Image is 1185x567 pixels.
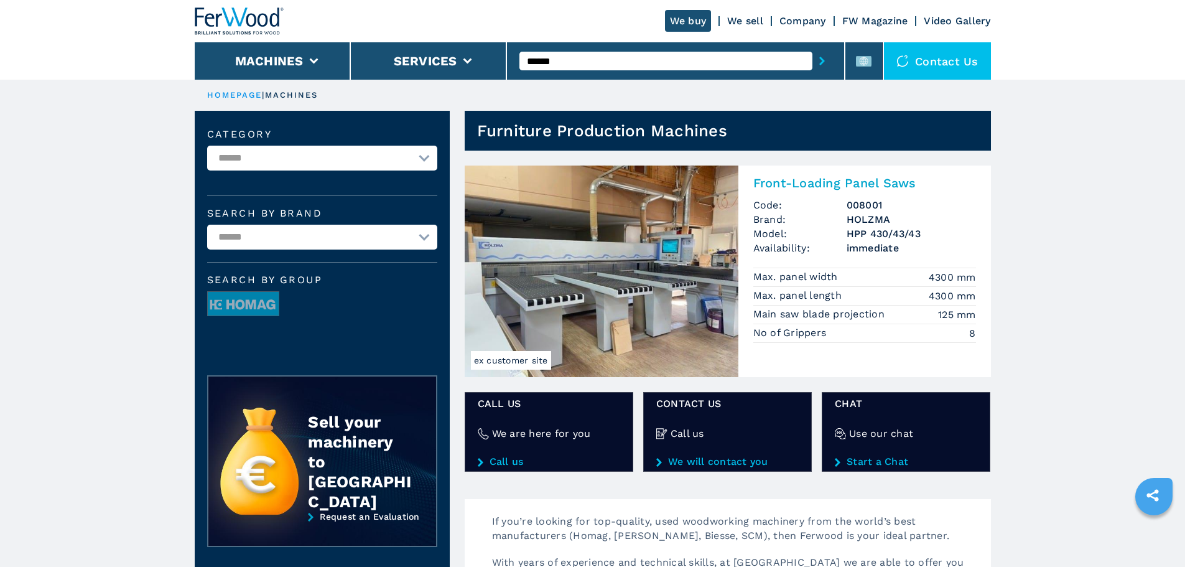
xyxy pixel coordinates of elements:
[753,270,841,284] p: Max. panel width
[207,209,437,218] label: Search by brand
[896,55,909,67] img: Contact us
[753,212,847,227] span: Brand:
[753,307,888,321] p: Main saw blade projection
[208,292,279,317] img: image
[847,227,976,241] h3: HPP 430/43/43
[478,428,489,439] img: We are here for you
[477,121,727,141] h1: Furniture Production Machines
[492,426,591,441] h4: We are here for you
[262,90,264,100] span: |
[847,212,976,227] h3: HOLZMA
[656,428,667,439] img: Call us
[969,326,975,340] em: 8
[465,166,991,377] a: Front-Loading Panel Saws HOLZMA HPP 430/43/43ex customer siteFront-Loading Panel SawsCode:008001B...
[847,198,976,212] h3: 008001
[394,54,457,68] button: Services
[1137,480,1168,511] a: sharethis
[471,351,551,370] span: ex customer site
[207,129,437,139] label: Category
[478,396,620,411] span: Call us
[753,176,976,190] h2: Front-Loading Panel Saws
[656,456,799,467] a: We will contact you
[812,47,832,75] button: submit-button
[480,514,991,555] p: If you’re looking for top-quality, used woodworking machinery from the world’s best manufacturers...
[884,42,991,80] div: Contact us
[195,7,284,35] img: Ferwood
[727,15,763,27] a: We sell
[753,241,847,255] span: Availability:
[779,15,826,27] a: Company
[308,412,411,512] div: Sell your machinery to [GEOGRAPHIC_DATA]
[235,54,304,68] button: Machines
[265,90,318,101] p: machines
[753,227,847,241] span: Model:
[835,428,846,439] img: Use our chat
[929,289,976,303] em: 4300 mm
[835,456,977,467] a: Start a Chat
[465,166,738,377] img: Front-Loading Panel Saws HOLZMA HPP 430/43/43
[847,241,976,255] span: immediate
[849,426,913,441] h4: Use our chat
[665,10,712,32] a: We buy
[753,198,847,212] span: Code:
[938,307,976,322] em: 125 mm
[207,275,437,285] span: Search by group
[842,15,908,27] a: FW Magazine
[835,396,977,411] span: Chat
[656,396,799,411] span: CONTACT US
[753,289,845,302] p: Max. panel length
[753,326,830,340] p: No of Grippers
[207,512,437,556] a: Request an Evaluation
[671,426,704,441] h4: Call us
[207,90,263,100] a: HOMEPAGE
[924,15,990,27] a: Video Gallery
[929,270,976,284] em: 4300 mm
[478,456,620,467] a: Call us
